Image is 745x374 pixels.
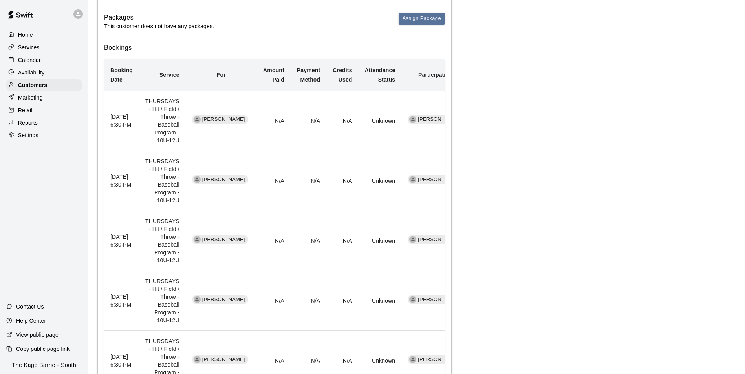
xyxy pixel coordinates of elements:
th: [DATE] 6:30 PM [104,271,139,331]
th: [DATE] 6:30 PM [104,211,139,271]
p: Services [18,44,40,51]
b: Credits Used [333,67,352,83]
span: [PERSON_NAME] [199,116,248,123]
td: N/A [291,211,326,271]
p: Settings [18,131,38,139]
div: Ibrahim Sheikh [194,296,201,303]
p: Calendar [18,56,41,64]
p: View public page [16,331,59,339]
b: Service [159,72,179,78]
div: [PERSON_NAME] [408,355,464,364]
div: Murray Roach [409,236,416,243]
span: [PERSON_NAME] [415,116,464,123]
span: [PERSON_NAME] [199,296,248,303]
button: Assign Package [399,13,445,25]
div: Murray Roach [409,116,416,123]
td: N/A [257,211,291,271]
a: Customers [6,79,82,91]
p: Contact Us [16,303,44,310]
div: Rayaan Sheikh [194,116,201,123]
td: Unknown [359,271,402,331]
span: [PERSON_NAME] [415,296,464,303]
a: Home [6,29,82,41]
td: N/A [291,151,326,211]
th: [DATE] 6:30 PM [104,91,139,151]
td: N/A [291,271,326,331]
div: Rayaan Sheikh [194,236,201,243]
div: [PERSON_NAME] [408,115,464,124]
b: Attendance Status [365,67,395,83]
a: Marketing [6,92,82,103]
b: Amount Paid [263,67,284,83]
p: Marketing [18,94,43,102]
td: THURSDAYS - Hit / Field / Throw - Baseball Program - 10U-12U [139,271,186,331]
th: [DATE] 6:30 PM [104,151,139,211]
td: N/A [326,151,358,211]
td: THURSDAYS - Hit / Field / Throw - Baseball Program - 10U-12U [139,91,186,151]
p: Home [18,31,33,39]
td: N/A [257,271,291,331]
p: The Kage Barrie - South [12,361,77,369]
td: N/A [326,91,358,151]
td: N/A [257,151,291,211]
td: THURSDAYS - Hit / Field / Throw - Baseball Program - 10U-12U [139,211,186,271]
td: N/A [326,271,358,331]
b: Payment Method [297,67,320,83]
span: [PERSON_NAME] [415,356,464,363]
a: Reports [6,117,82,129]
div: [PERSON_NAME] [408,175,464,184]
span: [PERSON_NAME] [415,176,464,183]
p: Copy public page link [16,345,70,353]
a: Services [6,42,82,53]
td: N/A [326,211,358,271]
td: Unknown [359,151,402,211]
p: This customer does not have any packages. [104,22,214,30]
span: [PERSON_NAME] [199,236,248,243]
div: [PERSON_NAME] [408,235,464,244]
td: Unknown [359,91,402,151]
span: [PERSON_NAME] [415,236,464,243]
span: [PERSON_NAME] [199,176,248,183]
p: Customers [18,81,47,89]
b: For [217,72,226,78]
h6: Packages [104,13,214,23]
div: Rayaan Sheikh [194,356,201,363]
b: Booking Date [110,67,133,83]
p: Retail [18,106,33,114]
a: Calendar [6,54,82,66]
span: [PERSON_NAME] [199,356,248,363]
td: N/A [291,91,326,151]
div: Murray Roach [409,296,416,303]
a: Availability [6,67,82,78]
div: Ibrahim Sheikh [194,176,201,183]
a: Retail [6,104,82,116]
h6: Bookings [104,43,445,53]
a: Settings [6,129,82,141]
p: Reports [18,119,38,127]
td: Unknown [359,211,402,271]
td: THURSDAYS - Hit / Field / Throw - Baseball Program - 10U-12U [139,151,186,211]
div: Murray Roach [409,356,416,363]
p: Help Center [16,317,46,325]
p: Availability [18,69,45,76]
div: Murray Roach [409,176,416,183]
td: N/A [257,91,291,151]
div: [PERSON_NAME] [408,295,464,304]
b: Participating Staff [418,72,467,78]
